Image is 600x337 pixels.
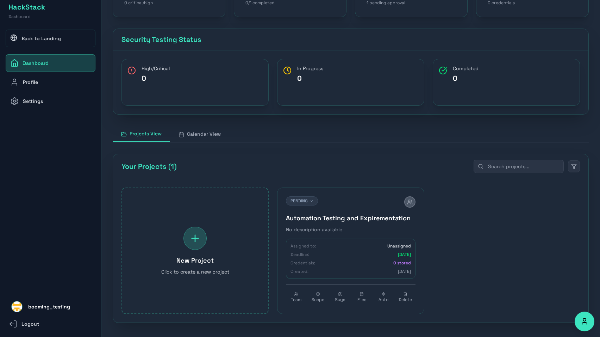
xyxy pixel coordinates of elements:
[379,297,388,302] span: Auto
[121,161,177,171] h3: Your Projects (1)
[6,317,90,331] button: Logout
[335,297,345,302] span: Bugs
[121,35,580,44] h3: Security Testing Status
[176,256,214,265] h4: New Project
[387,243,411,249] span: Unassigned
[568,160,580,172] button: Filter projects
[312,297,324,302] span: Scope
[142,73,263,83] p: 0
[308,289,328,305] button: Scope
[290,243,316,249] span: Assigned to:
[6,73,95,91] a: Profile
[170,126,229,142] button: Calendar View
[399,297,412,302] span: Delete
[6,54,95,72] a: Dashboard
[290,260,315,266] span: Credentials:
[6,30,95,47] a: Back to Landing
[330,289,350,305] button: Bugs
[357,297,366,302] span: Files
[453,73,574,83] p: 0
[28,302,70,311] span: booming_testing
[398,252,411,257] span: [DATE]
[393,260,411,266] span: 0 stored
[113,126,170,142] button: Projects View
[290,252,309,257] span: Deadline:
[297,73,418,83] p: 0
[12,301,22,312] img: booming_testing
[398,269,411,274] span: [DATE]
[161,268,229,275] p: Click to create a new project
[286,196,318,206] button: PENDING
[286,226,415,233] p: No description available
[351,289,372,305] button: Files
[395,289,415,305] button: Delete
[373,289,394,305] button: Auto
[453,65,574,72] p: Completed
[290,269,308,274] span: Created:
[575,312,594,331] button: Accessibility Options
[291,297,301,302] span: Team
[474,160,564,173] input: Search projects...
[286,289,306,305] button: Team
[8,14,31,19] span: Dashboard
[297,65,418,72] p: In Progress
[6,92,95,110] a: Settings
[286,213,415,223] h4: Automation Testing and Expirementation
[142,65,263,72] p: High/Critical
[8,2,45,12] h1: HackStack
